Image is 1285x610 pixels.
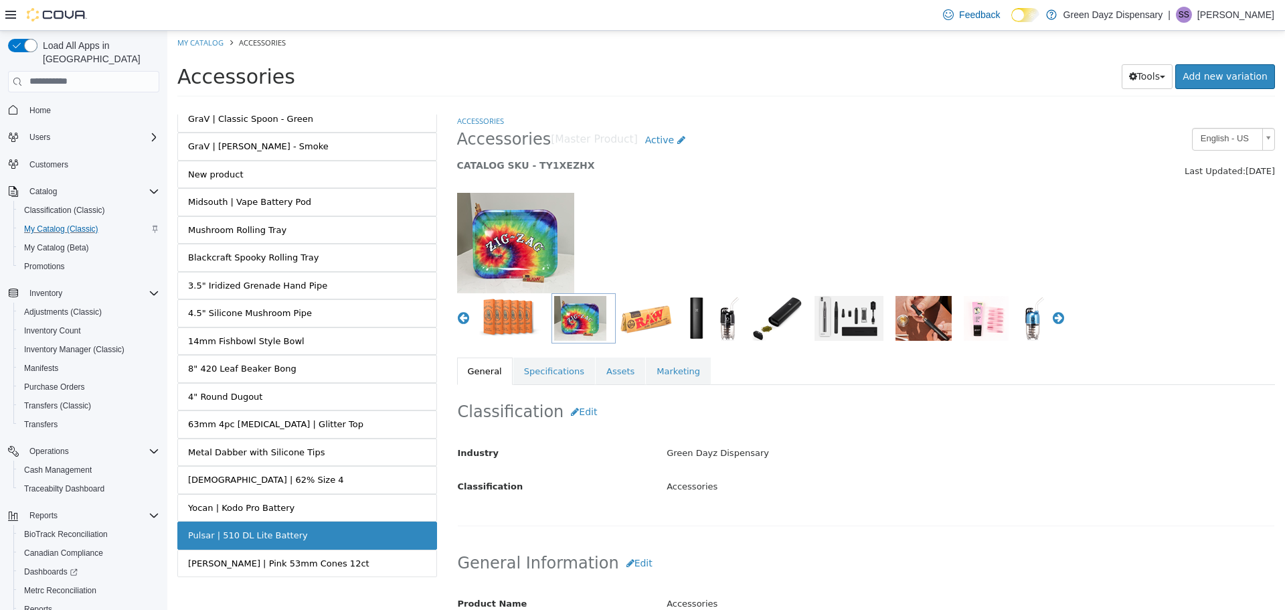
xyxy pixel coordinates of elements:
button: Home [3,100,165,120]
a: Marketing [479,327,543,355]
a: Traceabilty Dashboard [19,481,110,497]
div: [DEMOGRAPHIC_DATA] | 62% Size 4 [21,443,177,456]
div: Accessories [489,562,1117,585]
a: My Catalog (Classic) [19,221,104,237]
span: Promotions [19,258,159,275]
button: Previous [290,281,303,294]
a: Add new variation [1008,33,1108,58]
input: Dark Mode [1011,8,1039,22]
span: Inventory Manager (Classic) [24,344,124,355]
span: Cash Management [19,462,159,478]
button: Users [24,129,56,145]
div: 14mm Fishbowl Style Bowl [21,304,137,317]
h2: General Information [290,520,1108,545]
button: Manifests [13,359,165,378]
div: Yocan | Kodo Pro Battery [21,471,127,484]
span: Catalog [24,183,159,200]
div: Mushroom Rolling Tray [21,193,119,206]
a: Canadian Compliance [19,545,108,561]
span: Accessories [72,7,118,17]
span: SS [1179,7,1189,23]
a: Accessories [290,85,337,95]
a: Specifications [346,327,428,355]
div: [PERSON_NAME] | Pink 53mm Cones 12ct [21,526,202,540]
button: Transfers [13,415,165,434]
span: Home [24,102,159,119]
span: Manifests [24,363,58,374]
a: Inventory Manager (Classic) [19,341,130,358]
button: Purchase Orders [13,378,165,396]
a: Home [24,102,56,119]
button: Classification (Classic) [13,201,165,220]
span: Inventory Manager (Classic) [19,341,159,358]
span: Metrc Reconciliation [24,585,96,596]
button: Next [885,281,898,294]
span: My Catalog (Classic) [24,224,98,234]
span: Adjustments (Classic) [19,304,159,320]
div: 8" 420 Leaf Beaker Bong [21,331,129,345]
div: Metal Dabber with Silicone Tips [21,415,157,429]
img: 150 [290,162,407,262]
button: Adjustments (Classic) [13,303,165,321]
a: Dashboards [13,562,165,581]
p: | [1168,7,1171,23]
span: Load All Apps in [GEOGRAPHIC_DATA] [37,39,159,66]
button: My Catalog (Classic) [13,220,165,238]
span: Metrc Reconciliation [19,583,159,599]
div: GraV | [PERSON_NAME] - Smoke [21,109,161,123]
small: [Master Product] [383,104,470,115]
span: Operations [24,443,159,459]
span: Active [478,104,507,115]
a: Classification (Classic) [19,202,110,218]
img: Cova [27,8,87,21]
span: Transfers (Classic) [19,398,159,414]
span: Canadian Compliance [19,545,159,561]
a: My Catalog (Beta) [19,240,94,256]
div: Pulsar | 510 DL Lite Battery [21,498,141,512]
h5: CATALOG SKU - TY1XEZHX [290,129,898,141]
a: Feedback [938,1,1005,28]
button: Edit [452,520,493,545]
a: My Catalog [10,7,56,17]
a: Manifests [19,360,64,376]
span: Traceabilty Dashboard [24,483,104,494]
span: Customers [29,159,68,170]
a: General [290,327,345,355]
span: Traceabilty Dashboard [19,481,159,497]
span: Classification (Classic) [24,205,105,216]
div: Blackcraft Spooky Rolling Tray [21,220,151,234]
span: Catalog [29,186,57,197]
a: Customers [24,157,74,173]
span: Inventory Count [24,325,81,336]
button: Operations [3,442,165,461]
span: Inventory [29,288,62,299]
button: BioTrack Reconciliation [13,525,165,544]
div: 4" Round Dugout [21,360,95,373]
span: My Catalog (Beta) [24,242,89,253]
button: Customers [3,155,165,174]
button: Cash Management [13,461,165,479]
span: BioTrack Reconciliation [24,529,108,540]
h2: Classification [290,369,1108,394]
button: Reports [24,508,63,524]
button: Edit [396,369,437,394]
button: Catalog [24,183,62,200]
span: Product Name [290,568,360,578]
a: Transfers (Classic) [19,398,96,414]
span: Classification (Classic) [19,202,159,218]
span: My Catalog (Classic) [19,221,159,237]
span: Reports [24,508,159,524]
a: Promotions [19,258,70,275]
a: Adjustments (Classic) [19,304,107,320]
span: Dark Mode [1011,22,1012,23]
button: Inventory [24,285,68,301]
button: Reports [3,506,165,525]
a: Metrc Reconciliation [19,583,102,599]
span: Promotions [24,261,65,272]
span: [DATE] [1078,135,1108,145]
button: Inventory [3,284,165,303]
button: Promotions [13,257,165,276]
span: Industry [290,417,332,427]
span: Purchase Orders [24,382,85,392]
div: Scott Swanner [1176,7,1192,23]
